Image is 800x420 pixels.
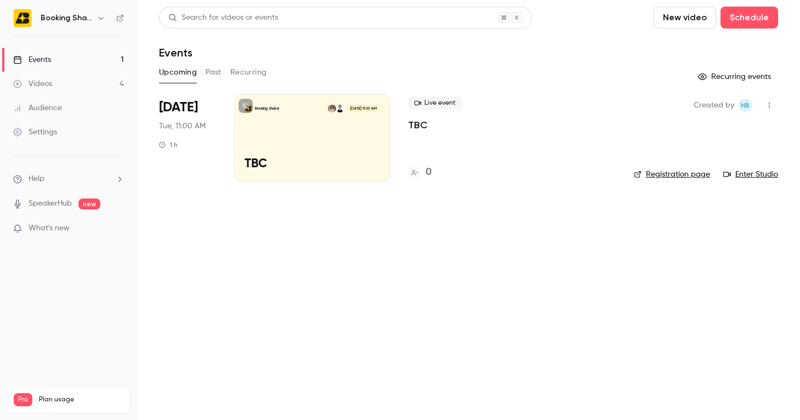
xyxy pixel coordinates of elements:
img: Maud Licari [336,105,344,112]
div: Search for videos or events [168,12,278,24]
span: Hello BookingShake [739,99,752,112]
a: TBCBooking ShakeMaud LicariClémence Férault[DATE] 11:00 AMTBC [234,94,390,182]
button: Recurring events [693,68,778,86]
span: Live event [408,97,462,110]
div: Videos [13,78,52,89]
p: TBC [245,157,380,172]
p: Booking Shake [255,106,280,111]
button: Past [206,64,222,81]
span: Created by [694,99,734,112]
a: Enter Studio [723,169,778,180]
li: help-dropdown-opener [13,173,124,185]
h4: 0 [425,165,432,180]
div: 1 h [159,140,178,149]
span: Plan usage [39,395,123,404]
span: new [78,198,100,209]
a: TBC [408,118,427,132]
button: Upcoming [159,64,197,81]
div: Sep 16 Tue, 11:00 AM (Europe/Paris) [159,94,217,182]
h6: Booking Shake [41,13,92,24]
span: Tue, 11:00 AM [159,121,206,132]
img: Clémence Férault [328,105,336,112]
a: 0 [408,165,432,180]
a: SpeakerHub [29,198,72,209]
span: Pro [14,393,32,406]
span: Help [29,173,44,185]
div: Events [13,54,51,65]
img: Booking Shake [14,9,31,27]
button: Recurring [230,64,267,81]
button: New video [654,7,716,29]
span: HB [741,99,750,112]
button: Schedule [720,7,778,29]
span: [DATE] [159,99,198,116]
span: What's new [29,223,70,234]
span: [DATE] 11:00 AM [347,105,379,112]
div: Audience [13,103,62,113]
h1: Events [159,46,192,59]
a: Registration page [634,169,710,180]
div: Settings [13,127,57,138]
